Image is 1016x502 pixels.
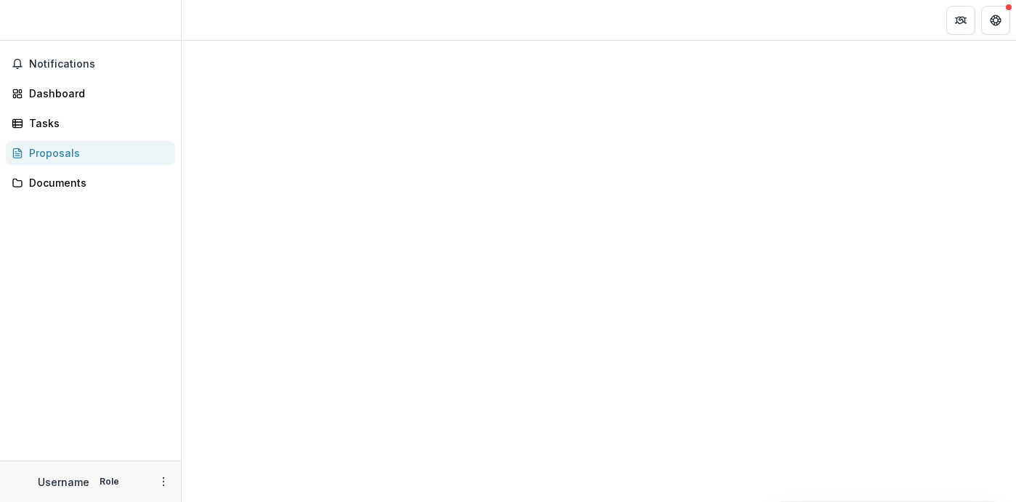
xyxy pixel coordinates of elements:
[6,141,175,165] a: Proposals
[981,6,1010,35] button: Get Help
[29,58,169,70] span: Notifications
[38,474,89,490] p: Username
[6,52,175,76] button: Notifications
[29,116,164,131] div: Tasks
[95,475,124,488] p: Role
[6,111,175,135] a: Tasks
[29,145,164,161] div: Proposals
[6,81,175,105] a: Dashboard
[155,473,172,490] button: More
[29,86,164,101] div: Dashboard
[6,171,175,195] a: Documents
[946,6,975,35] button: Partners
[29,175,164,190] div: Documents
